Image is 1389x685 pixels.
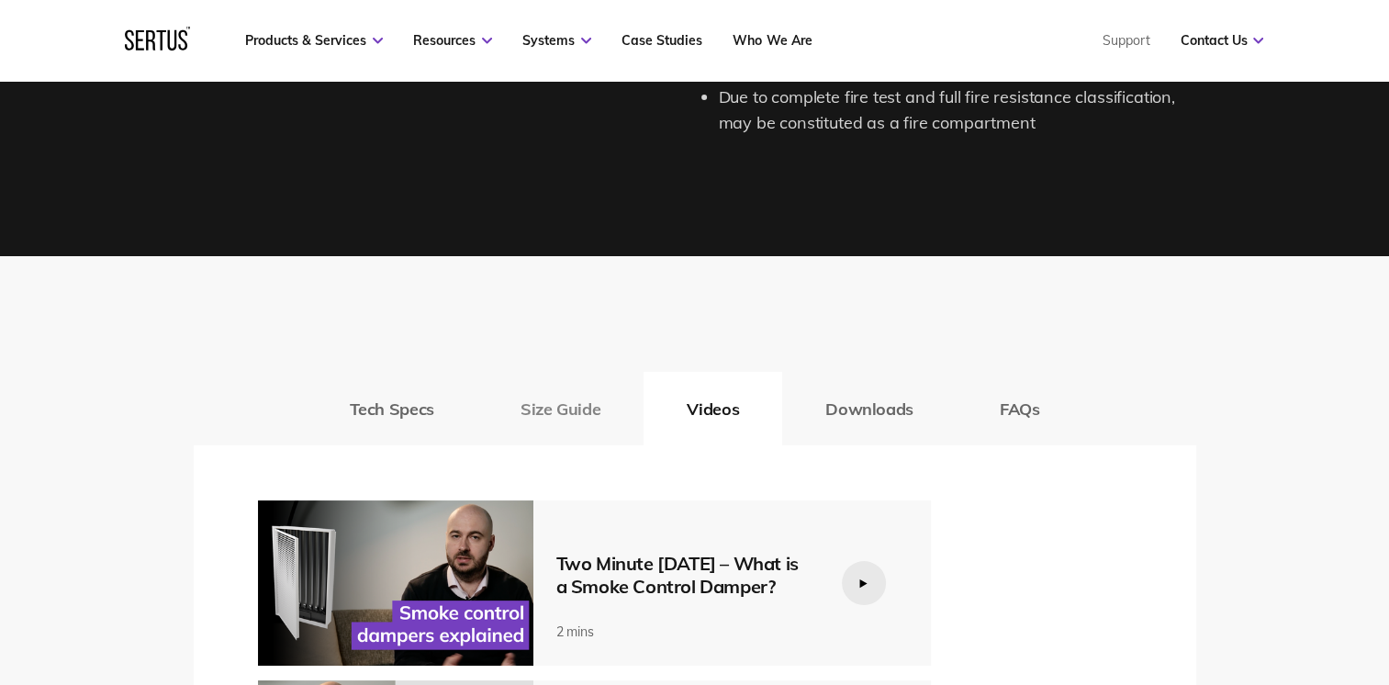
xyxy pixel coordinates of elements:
button: Size Guide [477,372,644,445]
div: Two Minute [DATE] – What is a Smoke Control Damper? [556,552,813,598]
a: Contact Us [1180,32,1263,49]
a: Case Studies [622,32,702,49]
div: 2 mins [556,623,813,640]
a: Resources [413,32,492,49]
li: Due to complete fire test and full fire resistance classification, may be constituted as a fire c... [719,84,1196,138]
button: Tech Specs [307,372,477,445]
button: Downloads [782,372,957,445]
button: FAQs [957,372,1083,445]
a: Who We Are [733,32,812,49]
a: Support [1102,32,1149,49]
iframe: Chat Widget [1059,473,1389,685]
a: Systems [522,32,591,49]
a: Products & Services [245,32,383,49]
